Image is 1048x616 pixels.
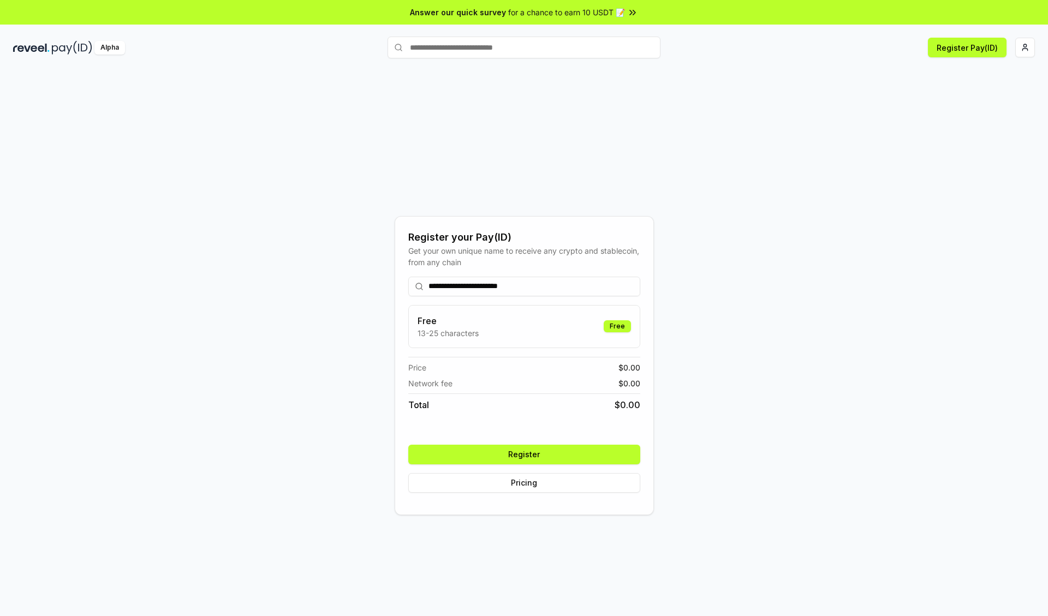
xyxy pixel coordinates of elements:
[408,245,640,268] div: Get your own unique name to receive any crypto and stablecoin, from any chain
[604,320,631,332] div: Free
[615,398,640,411] span: $ 0.00
[408,398,429,411] span: Total
[418,314,479,327] h3: Free
[928,38,1007,57] button: Register Pay(ID)
[618,378,640,389] span: $ 0.00
[408,362,426,373] span: Price
[408,378,452,389] span: Network fee
[408,230,640,245] div: Register your Pay(ID)
[408,473,640,493] button: Pricing
[508,7,625,18] span: for a chance to earn 10 USDT 📝
[618,362,640,373] span: $ 0.00
[52,41,92,55] img: pay_id
[13,41,50,55] img: reveel_dark
[94,41,125,55] div: Alpha
[410,7,506,18] span: Answer our quick survey
[418,327,479,339] p: 13-25 characters
[408,445,640,464] button: Register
